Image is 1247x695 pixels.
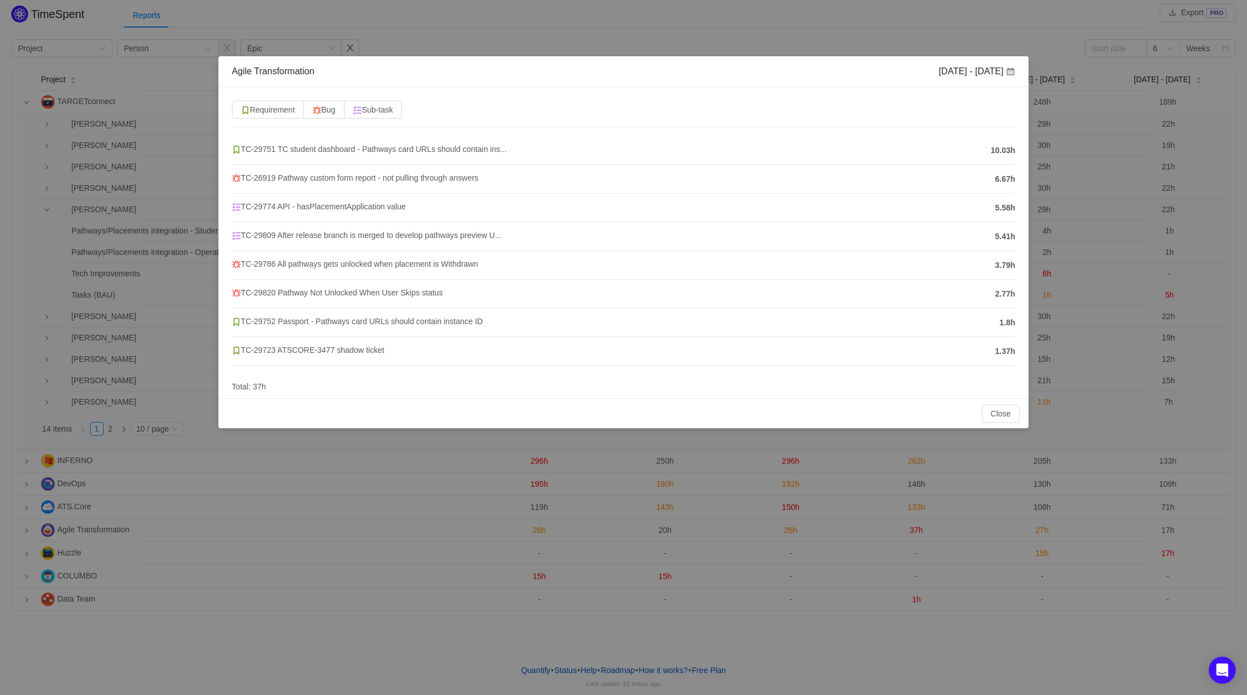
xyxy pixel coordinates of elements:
[232,173,479,182] span: TC-26919 Pathway custom form report - not pulling through answers
[232,382,266,391] span: Total: 37h
[995,231,1016,243] span: 5.41h
[353,105,393,114] span: Sub-task
[982,405,1020,423] button: Close
[232,203,241,212] img: 10313
[232,288,443,297] span: TC-29820 Pathway Not Unlocked When User Skips status
[995,346,1016,357] span: 1.37h
[995,259,1016,271] span: 3.79h
[232,231,502,240] span: TC-29809 After release branch is merged to develop pathways preview U...
[995,202,1016,214] span: 5.58h
[232,317,483,326] span: TC-29752 Passport - Pathways card URLs should contain instance ID
[232,145,241,154] img: 10315
[938,65,1015,78] div: [DATE] - [DATE]
[232,260,241,269] img: 10303
[232,346,241,355] img: 10315
[232,174,241,183] img: 10303
[1209,657,1236,684] div: Open Intercom Messenger
[232,317,241,326] img: 10315
[991,145,1016,156] span: 10.03h
[312,106,321,115] img: 10303
[995,173,1016,185] span: 6.67h
[999,317,1015,329] span: 1.8h
[232,202,406,211] span: TC-29774 API - hasPlacementApplication value
[995,288,1016,300] span: 2.77h
[312,105,336,114] span: Bug
[232,259,478,268] span: TC-29786 All pathways gets unlocked when placement is Withdrawn
[353,106,362,115] img: 10313
[232,231,241,240] img: 10313
[232,346,385,355] span: TC-29723 ATSCORE-3477 shadow ticket
[232,289,241,298] img: 10303
[241,106,250,115] img: 10315
[232,145,507,154] span: TC-29751 TC student dashboard - Pathways card URLs should contain ins...
[241,105,295,114] span: Requirement
[232,65,315,78] div: Agile Transformation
